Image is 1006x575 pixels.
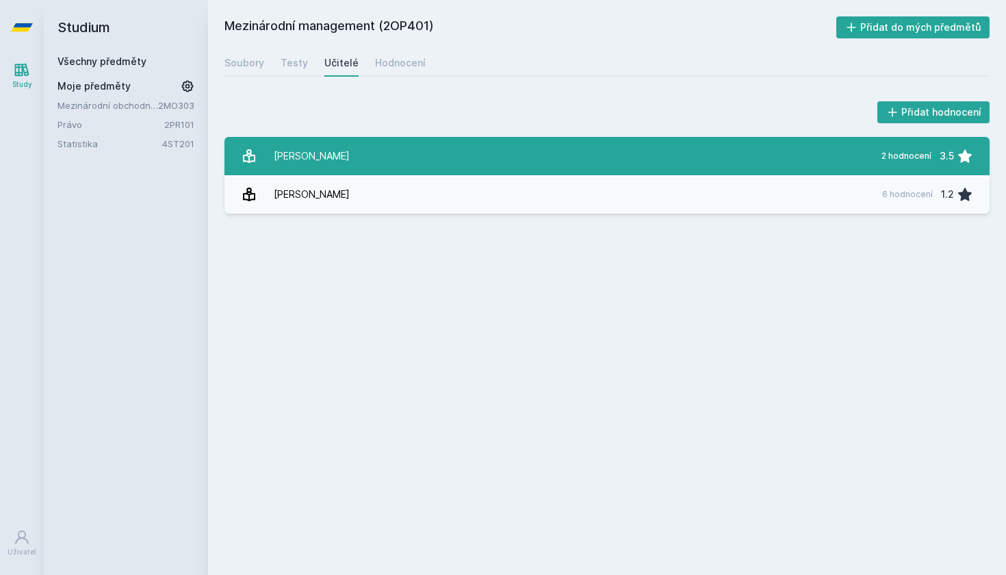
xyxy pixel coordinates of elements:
a: 2PR101 [164,119,194,130]
a: Testy [281,49,308,77]
a: Study [3,55,41,97]
span: Moje předměty [57,79,131,93]
div: Uživatel [8,547,36,557]
a: Hodnocení [375,49,426,77]
a: [PERSON_NAME] 2 hodnocení 3.5 [224,137,990,175]
a: 2MO303 [158,100,194,111]
div: Study [12,79,32,90]
div: 1.2 [941,181,954,208]
button: Přidat do mých předmětů [836,16,990,38]
a: Právo [57,118,164,131]
a: 4ST201 [162,138,194,149]
div: [PERSON_NAME] [274,181,350,208]
a: Soubory [224,49,264,77]
h2: Mezinárodní management (2OP401) [224,16,836,38]
div: 6 hodnocení [882,189,933,200]
a: [PERSON_NAME] 6 hodnocení 1.2 [224,175,990,214]
div: [PERSON_NAME] [274,142,350,170]
div: Testy [281,56,308,70]
div: Učitelé [324,56,359,70]
button: Přidat hodnocení [877,101,990,123]
a: Statistika [57,137,162,151]
a: Uživatel [3,522,41,564]
div: Hodnocení [375,56,426,70]
div: 3.5 [940,142,954,170]
a: Všechny předměty [57,55,146,67]
div: Soubory [224,56,264,70]
a: Učitelé [324,49,359,77]
div: 2 hodnocení [881,151,931,162]
a: Mezinárodní obchodní jednání a protokol [57,99,158,112]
